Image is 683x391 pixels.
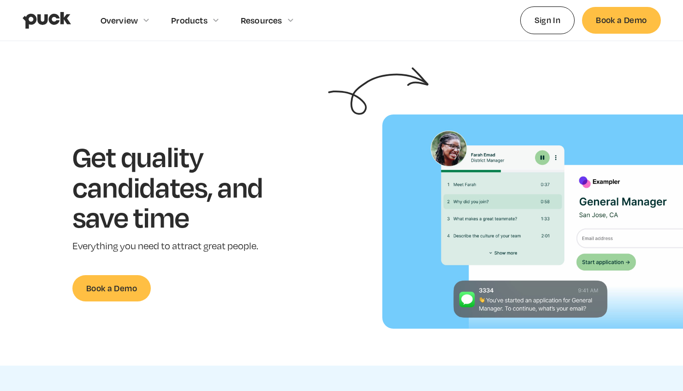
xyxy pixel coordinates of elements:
[582,7,660,33] a: Book a Demo
[72,141,291,232] h1: Get quality candidates, and save time
[241,15,282,25] div: Resources
[72,240,291,253] p: Everything you need to attract great people.
[520,6,575,34] a: Sign In
[171,15,208,25] div: Products
[72,275,151,301] a: Book a Demo
[101,15,138,25] div: Overview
